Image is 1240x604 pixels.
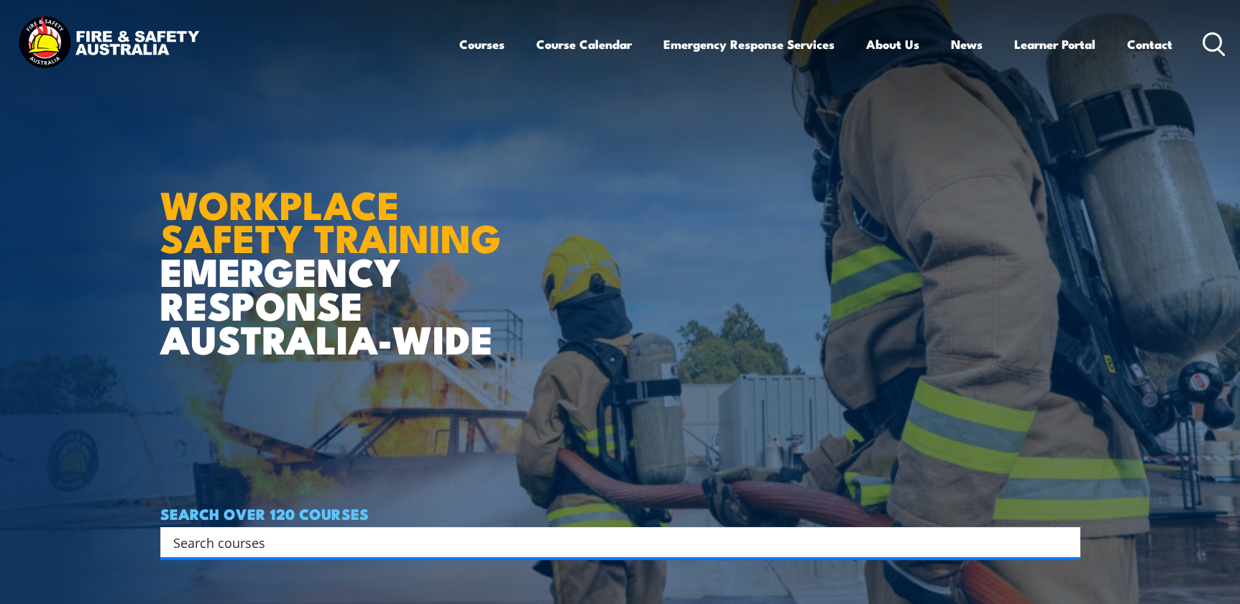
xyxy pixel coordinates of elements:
a: Emergency Response Services [663,25,835,63]
h1: EMERGENCY RESPONSE AUSTRALIA-WIDE [160,151,512,355]
a: Courses [459,25,505,63]
a: About Us [866,25,919,63]
a: News [951,25,983,63]
strong: WORKPLACE SAFETY TRAINING [160,173,501,267]
h4: SEARCH OVER 120 COURSES [160,505,1080,521]
a: Learner Portal [1014,25,1096,63]
a: Contact [1127,25,1172,63]
button: Search magnifier button [1055,532,1075,552]
input: Search input [173,531,1049,553]
a: Course Calendar [536,25,632,63]
form: Search form [176,532,1052,552]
